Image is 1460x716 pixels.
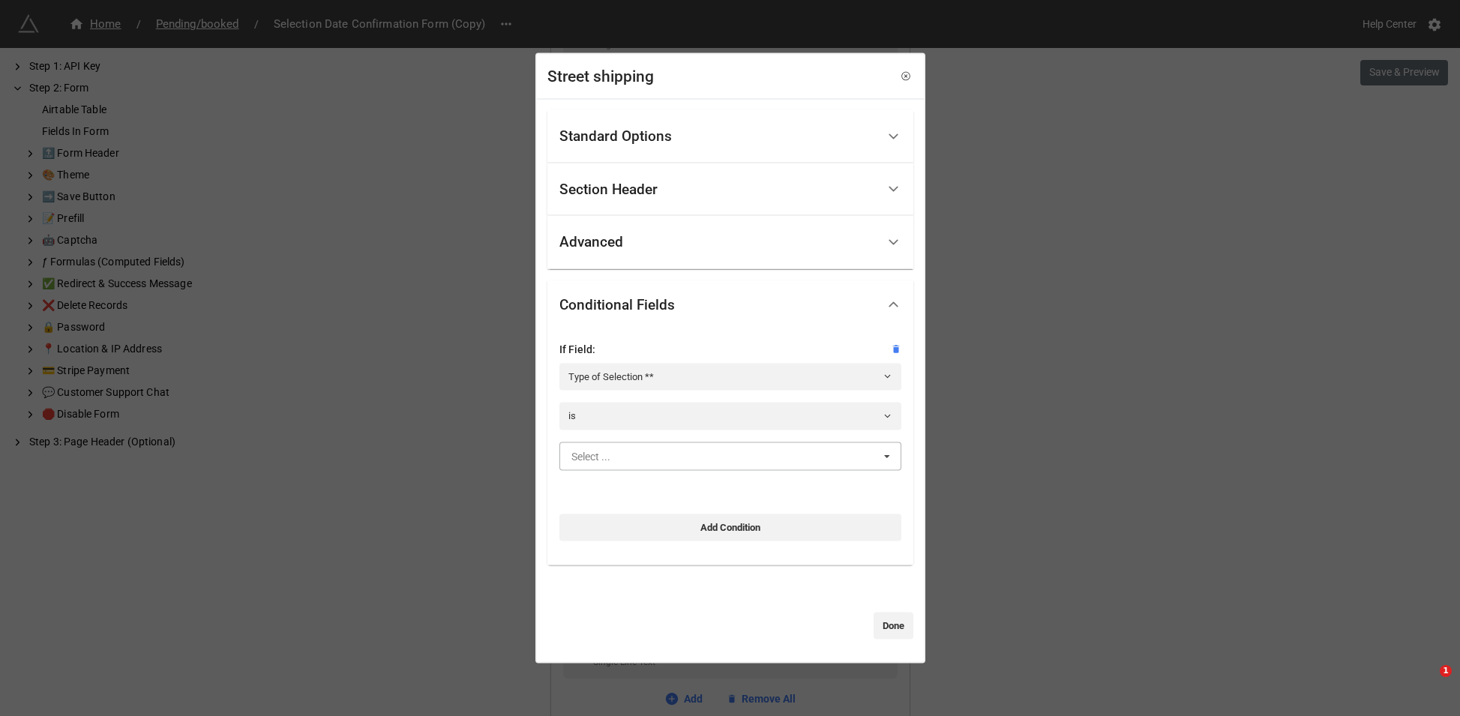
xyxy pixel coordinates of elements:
[559,235,623,250] div: Advanced
[559,181,658,196] div: Section Header
[571,451,610,461] div: Select ...
[874,613,913,640] a: Done
[559,340,901,357] div: If Field:
[559,403,901,430] a: is
[1440,665,1452,677] span: 1
[547,280,913,328] div: Conditional Fields
[547,328,913,565] div: Conditional Fields
[1409,665,1445,701] iframe: Intercom live chat
[547,216,913,269] div: Advanced
[547,110,913,163] div: Standard Options
[559,297,675,312] div: Conditional Fields
[547,64,654,88] div: Street shipping
[559,129,672,144] div: Standard Options
[547,163,913,216] div: Section Header
[559,514,901,541] a: Add Condition
[559,363,901,390] a: Type of Selection **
